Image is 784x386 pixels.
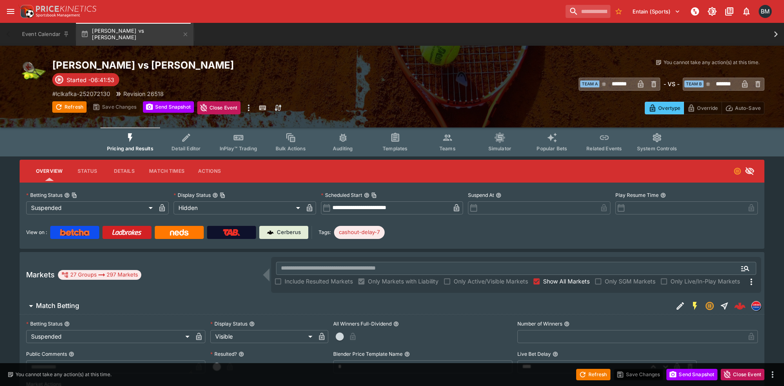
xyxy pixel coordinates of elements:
p: You cannot take any action(s) at this time. [664,59,759,66]
button: Live Bet Delay [552,351,558,357]
button: Close Event [197,101,241,114]
p: Betting Status [26,320,62,327]
p: Cerberus [277,228,301,237]
p: Overtype [658,104,680,112]
div: Event type filters [100,127,684,156]
button: Send Snapshot [143,101,194,113]
p: Play Resume Time [615,192,659,199]
button: Resulted? [238,351,244,357]
label: View on : [26,226,47,239]
span: Pricing and Results [107,145,154,152]
button: Overview [29,161,69,181]
button: Match Times [143,161,191,181]
a: 82988a0b-c8be-4340-92c6-b66a5dd939a1 [732,298,748,314]
span: Popular Bets [537,145,567,152]
div: 82988a0b-c8be-4340-92c6-b66a5dd939a1 [734,300,746,312]
label: Tags: [318,226,331,239]
button: Notifications [739,4,754,19]
button: Close Event [721,369,764,380]
span: Teams [439,145,456,152]
button: Suspended [702,299,717,313]
p: Copy To Clipboard [52,89,110,98]
button: Play Resume Time [660,192,666,198]
span: Include Resulted Markets [285,277,353,286]
span: Related Events [586,145,622,152]
button: Documentation [722,4,737,19]
p: Number of Winners [517,320,562,327]
img: logo-cerberus--red.svg [734,300,746,312]
img: TabNZ [223,229,240,236]
img: tennis.png [20,59,46,85]
button: Event Calendar [17,23,74,46]
button: No Bookmarks [612,5,625,18]
img: PriceKinetics [36,6,96,12]
input: search [566,5,610,18]
button: Straight [717,299,732,313]
button: Edit Detail [673,299,688,313]
img: lclkafka [752,301,761,310]
div: 27 Groups 297 Markets [61,270,138,280]
button: Betting StatusCopy To Clipboard [64,192,70,198]
p: Started -06:41:53 [67,76,114,84]
svg: Suspended [733,167,742,175]
button: Display StatusCopy To Clipboard [212,192,218,198]
span: System Controls [637,145,677,152]
button: Status [69,161,106,181]
button: Copy To Clipboard [71,192,77,198]
img: PriceKinetics Logo [18,3,34,20]
img: Sportsbook Management [36,13,80,17]
button: Number of Winners [564,321,570,327]
p: Resulted? [210,350,237,357]
button: Betting Status [64,321,70,327]
p: Display Status [210,320,247,327]
h5: Markets [26,270,55,279]
span: Simulator [488,145,511,152]
span: Only Markets with Liability [368,277,439,286]
button: Send Snapshot [666,369,717,380]
button: NOT Connected to PK [688,4,702,19]
button: All Winners Full-Dividend [393,321,399,327]
button: Override [684,102,722,114]
button: Open [738,261,753,276]
p: Display Status [174,192,211,199]
button: Select Tenant [628,5,685,18]
button: Refresh [576,369,610,380]
p: Public Comments [26,350,67,357]
div: Hidden [174,201,303,214]
button: [PERSON_NAME] vs [PERSON_NAME] [76,23,194,46]
p: You cannot take any action(s) at this time. [16,371,111,378]
p: Override [697,104,718,112]
p: Revision 26518 [123,89,164,98]
button: Suspend At [496,192,501,198]
button: Details [106,161,143,181]
p: Scheduled Start [321,192,362,199]
svg: Hidden [745,166,755,176]
button: more [244,101,254,114]
p: All Winners Full-Dividend [333,320,392,327]
a: Cerberus [259,226,308,239]
button: open drawer [3,4,18,19]
div: Byron Monk [759,5,772,18]
button: Actions [191,161,228,181]
p: Auto-Save [735,104,761,112]
p: Betting Status [26,192,62,199]
span: cashout-delay-7 [334,228,385,237]
div: Visible [210,330,315,343]
span: InPlay™ Trading [220,145,257,152]
img: Cerberus [267,229,274,236]
svg: More [746,277,756,287]
h6: Match Betting [36,301,79,310]
span: Bulk Actions [276,145,306,152]
svg: Suspended [705,301,715,311]
button: Toggle light/dark mode [705,4,719,19]
span: Auditing [333,145,353,152]
button: Blender Price Template Name [404,351,410,357]
button: Auto-Save [722,102,764,114]
img: Betcha [60,229,89,236]
span: Templates [383,145,408,152]
button: Byron Monk [756,2,774,20]
span: Team A [580,80,599,87]
h2: Copy To Clipboard [52,59,408,71]
p: Blender Price Template Name [333,350,403,357]
div: Betting Target: cerberus [334,226,385,239]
